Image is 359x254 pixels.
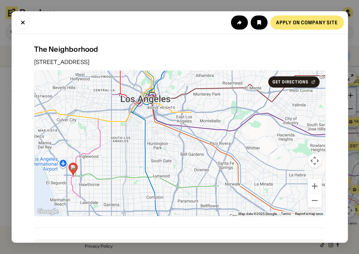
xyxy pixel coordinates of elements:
div: The Neighborhood [34,45,325,53]
a: Report a map error [295,212,323,216]
div: [STREET_ADDRESS] [34,59,325,65]
button: Zoom out [307,193,321,208]
img: Google [36,207,59,216]
a: Get Directions [268,76,319,88]
div: Get Directions [273,80,308,84]
span: Map data ©2025 Google [238,212,276,216]
a: Apply on company site [270,15,344,30]
button: Map camera controls [307,154,321,168]
button: Zoom in [307,179,321,193]
div: Apply on company site [276,20,338,25]
a: Terms (opens in new tab) [281,212,290,216]
a: Open this area in Google Maps (opens a new window) [36,207,59,216]
button: Close [15,15,30,30]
